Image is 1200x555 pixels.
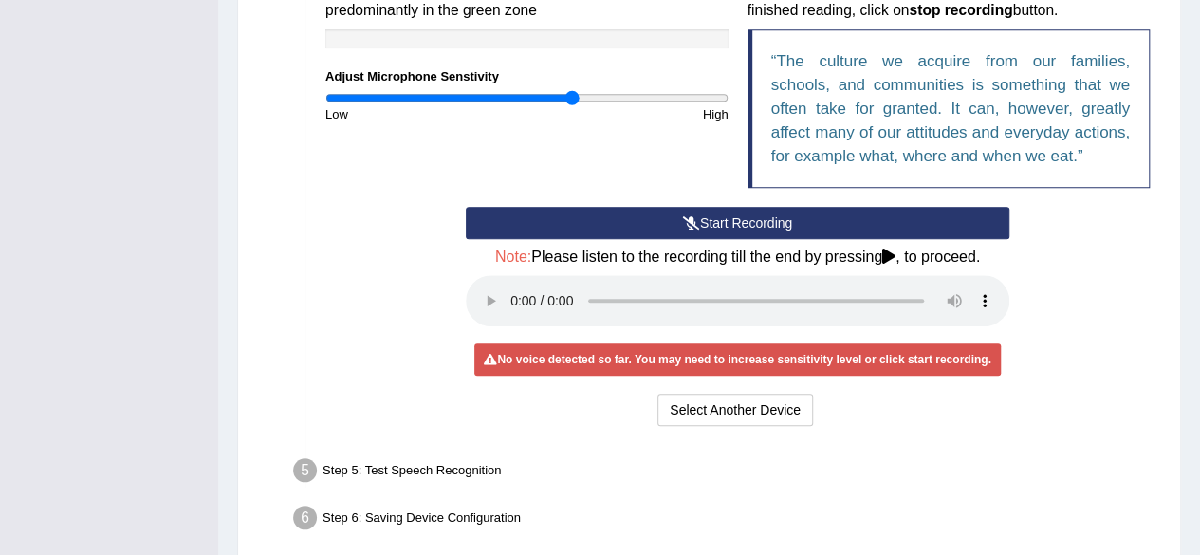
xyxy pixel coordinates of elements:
[285,500,1172,542] div: Step 6: Saving Device Configuration
[316,105,526,123] div: Low
[474,343,1000,376] div: No voice detected so far. You may need to increase sensitivity level or click start recording.
[285,453,1172,494] div: Step 5: Test Speech Recognition
[657,394,813,426] button: Select Another Device
[909,2,1012,18] b: stop recording
[495,249,531,265] span: Note:
[526,105,737,123] div: High
[325,67,499,85] label: Adjust Microphone Senstivity
[466,249,1009,266] h4: Please listen to the recording till the end by pressing , to proceed.
[466,207,1009,239] button: Start Recording
[771,52,1131,165] q: The culture we acquire from our families, schools, and communities is something that we often tak...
